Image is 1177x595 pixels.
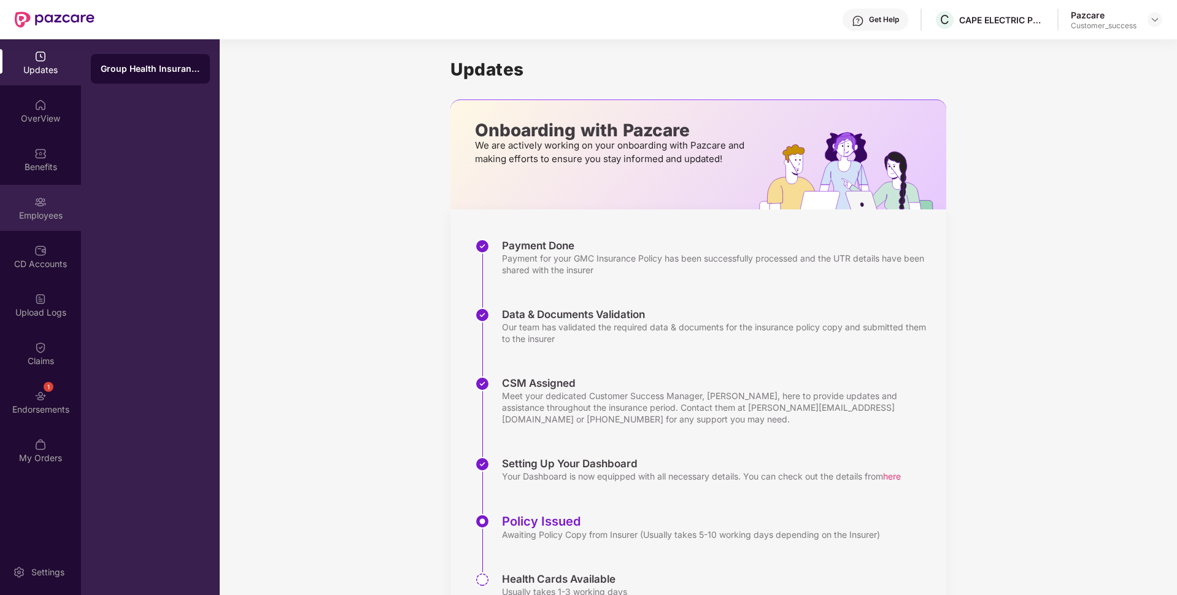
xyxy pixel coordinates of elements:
div: Your Dashboard is now equipped with all necessary details. You can check out the details from [502,470,901,482]
img: svg+xml;base64,PHN2ZyBpZD0iQmVuZWZpdHMiIHhtbG5zPSJodHRwOi8vd3d3LnczLm9yZy8yMDAwL3N2ZyIgd2lkdGg9Ij... [34,147,47,160]
img: hrOnboarding [759,132,946,209]
div: Our team has validated the required data & documents for the insurance policy copy and submitted ... [502,321,934,344]
img: svg+xml;base64,PHN2ZyBpZD0iSG9tZSIgeG1sbnM9Imh0dHA6Ly93d3cudzMub3JnLzIwMDAvc3ZnIiB3aWR0aD0iMjAiIG... [34,99,47,111]
div: Settings [28,566,68,578]
img: svg+xml;base64,PHN2ZyBpZD0iRHJvcGRvd24tMzJ4MzIiIHhtbG5zPSJodHRwOi8vd3d3LnczLm9yZy8yMDAwL3N2ZyIgd2... [1150,15,1160,25]
div: CSM Assigned [502,376,934,390]
div: Group Health Insurance [101,63,200,75]
img: svg+xml;base64,PHN2ZyBpZD0iU3RlcC1QZW5kaW5nLTMyeDMyIiB4bWxucz0iaHR0cDovL3d3dy53My5vcmcvMjAwMC9zdm... [475,572,490,587]
div: Setting Up Your Dashboard [502,457,901,470]
img: svg+xml;base64,PHN2ZyBpZD0iVXBkYXRlZCIgeG1sbnM9Imh0dHA6Ly93d3cudzMub3JnLzIwMDAvc3ZnIiB3aWR0aD0iMj... [34,50,47,63]
img: svg+xml;base64,PHN2ZyBpZD0iSGVscC0zMngzMiIgeG1sbnM9Imh0dHA6Ly93d3cudzMub3JnLzIwMDAvc3ZnIiB3aWR0aD... [852,15,864,27]
img: svg+xml;base64,PHN2ZyBpZD0iU3RlcC1Eb25lLTMyeDMyIiB4bWxucz0iaHR0cDovL3d3dy53My5vcmcvMjAwMC9zdmciIH... [475,457,490,472]
h1: Updates [450,59,946,80]
img: svg+xml;base64,PHN2ZyBpZD0iRW1wbG95ZWVzIiB4bWxucz0iaHR0cDovL3d3dy53My5vcmcvMjAwMC9zdmciIHdpZHRoPS... [34,196,47,208]
img: svg+xml;base64,PHN2ZyBpZD0iU3RlcC1Eb25lLTMyeDMyIiB4bWxucz0iaHR0cDovL3d3dy53My5vcmcvMjAwMC9zdmciIH... [475,308,490,322]
img: svg+xml;base64,PHN2ZyBpZD0iVXBsb2FkX0xvZ3MiIGRhdGEtbmFtZT0iVXBsb2FkIExvZ3MiIHhtbG5zPSJodHRwOi8vd3... [34,293,47,305]
img: svg+xml;base64,PHN2ZyBpZD0iRW5kb3JzZW1lbnRzIiB4bWxucz0iaHR0cDovL3d3dy53My5vcmcvMjAwMC9zdmciIHdpZH... [34,390,47,402]
div: Data & Documents Validation [502,308,934,321]
img: svg+xml;base64,PHN2ZyBpZD0iU2V0dGluZy0yMHgyMCIgeG1sbnM9Imh0dHA6Ly93d3cudzMub3JnLzIwMDAvc3ZnIiB3aW... [13,566,25,578]
div: Payment Done [502,239,934,252]
img: svg+xml;base64,PHN2ZyBpZD0iU3RlcC1Eb25lLTMyeDMyIiB4bWxucz0iaHR0cDovL3d3dy53My5vcmcvMjAwMC9zdmciIH... [475,239,490,254]
p: Onboarding with Pazcare [475,125,748,136]
img: svg+xml;base64,PHN2ZyBpZD0iTXlfT3JkZXJzIiBkYXRhLW5hbWU9Ik15IE9yZGVycyIgeG1sbnM9Imh0dHA6Ly93d3cudz... [34,438,47,451]
div: Health Cards Available [502,572,627,586]
div: CAPE ELECTRIC PRIVATE LIMITED [959,14,1045,26]
span: here [883,471,901,481]
div: Policy Issued [502,514,880,529]
div: Get Help [869,15,899,25]
div: Payment for your GMC Insurance Policy has been successfully processed and the UTR details have be... [502,252,934,276]
img: svg+xml;base64,PHN2ZyBpZD0iQ2xhaW0iIHhtbG5zPSJodHRwOi8vd3d3LnczLm9yZy8yMDAwL3N2ZyIgd2lkdGg9IjIwIi... [34,341,47,354]
img: svg+xml;base64,PHN2ZyBpZD0iU3RlcC1BY3RpdmUtMzJ4MzIiIHhtbG5zPSJodHRwOi8vd3d3LnczLm9yZy8yMDAwL3N2Zy... [475,514,490,529]
img: svg+xml;base64,PHN2ZyBpZD0iQ0RfQWNjb3VudHMiIGRhdGEtbmFtZT0iQ0QgQWNjb3VudHMiIHhtbG5zPSJodHRwOi8vd3... [34,244,47,257]
div: Pazcare [1071,9,1136,21]
div: Customer_success [1071,21,1136,31]
p: We are actively working on your onboarding with Pazcare and making efforts to ensure you stay inf... [475,139,748,166]
img: New Pazcare Logo [15,12,95,28]
img: svg+xml;base64,PHN2ZyBpZD0iU3RlcC1Eb25lLTMyeDMyIiB4bWxucz0iaHR0cDovL3d3dy53My5vcmcvMjAwMC9zdmciIH... [475,376,490,391]
div: 1 [44,382,53,392]
span: C [940,12,949,27]
div: Meet your dedicated Customer Success Manager, [PERSON_NAME], here to provide updates and assistan... [502,390,934,425]
div: Awaiting Policy Copy from Insurer (Usually takes 5-10 working days depending on the Insurer) [502,529,880,540]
